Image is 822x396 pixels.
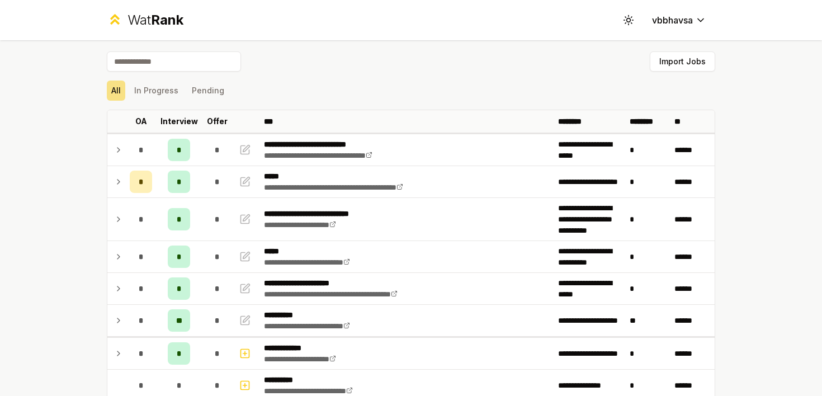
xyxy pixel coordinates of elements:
[127,11,183,29] div: Wat
[650,51,715,72] button: Import Jobs
[107,11,183,29] a: WatRank
[151,12,183,28] span: Rank
[107,81,125,101] button: All
[187,81,229,101] button: Pending
[160,116,198,127] p: Interview
[135,116,147,127] p: OA
[643,10,715,30] button: vbbhavsa
[652,13,693,27] span: vbbhavsa
[207,116,228,127] p: Offer
[130,81,183,101] button: In Progress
